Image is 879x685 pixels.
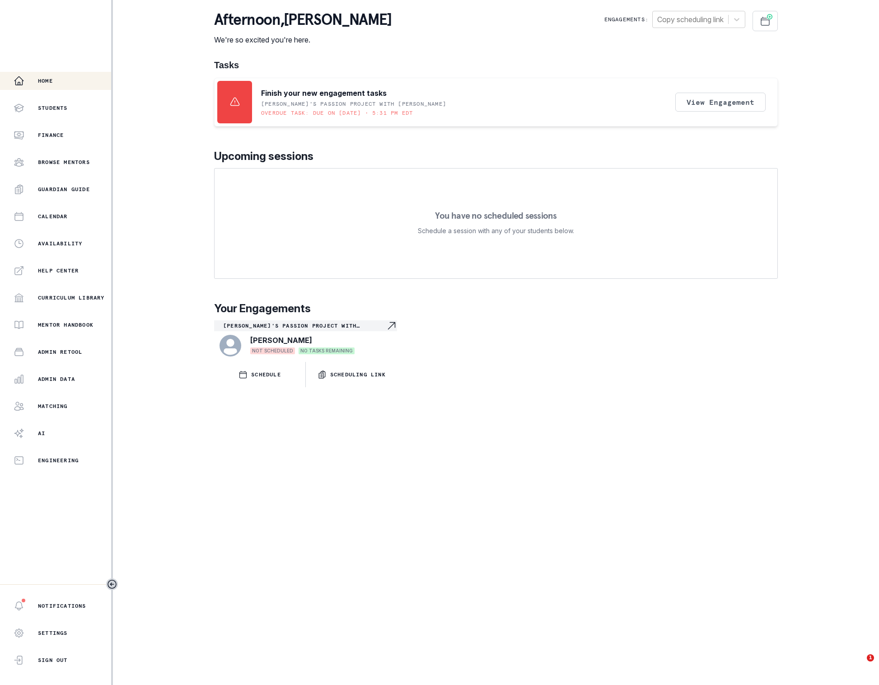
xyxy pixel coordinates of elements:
[214,362,305,387] button: SCHEDULE
[38,602,86,610] p: Notifications
[214,148,778,164] p: Upcoming sessions
[38,77,53,84] p: Home
[38,104,68,112] p: Students
[418,225,574,236] p: Schedule a session with any of your students below.
[753,11,778,31] button: Schedule Sessions
[38,267,79,274] p: Help Center
[261,100,446,108] p: [PERSON_NAME]'s Passion Project with [PERSON_NAME]
[214,11,392,29] p: afternoon , [PERSON_NAME]
[38,321,94,328] p: Mentor Handbook
[299,347,355,354] span: NO TASKS REMAINING
[867,654,874,662] span: 1
[214,34,392,45] p: We're so excited you're here.
[38,240,82,247] p: Availability
[38,375,75,383] p: Admin Data
[261,109,413,117] p: Overdue task: Due on [DATE] • 5:31 PM EDT
[38,294,105,301] p: Curriculum Library
[604,16,649,23] p: Engagements:
[214,300,778,317] p: Your Engagements
[38,159,90,166] p: Browse Mentors
[38,186,90,193] p: Guardian Guide
[675,93,766,112] button: View Engagement
[38,430,45,437] p: AI
[38,457,79,464] p: Engineering
[435,211,556,220] p: You have no scheduled sessions
[38,348,82,356] p: Admin Retool
[38,629,68,637] p: Settings
[38,657,68,664] p: Sign Out
[306,362,397,387] button: Scheduling Link
[386,320,397,331] svg: Navigate to engagement page
[106,578,118,590] button: Toggle sidebar
[250,347,295,354] span: NOT SCHEDULED
[220,335,241,357] svg: avatar
[251,371,281,378] p: SCHEDULE
[38,131,64,139] p: Finance
[38,403,68,410] p: Matching
[250,335,312,346] p: [PERSON_NAME]
[330,371,386,378] p: Scheduling Link
[223,322,386,329] p: [PERSON_NAME]'s Passion Project with [PERSON_NAME]
[261,88,387,99] p: Finish your new engagement tasks
[848,654,870,676] iframe: Intercom live chat
[38,213,68,220] p: Calendar
[214,60,778,70] h1: Tasks
[214,320,397,358] a: [PERSON_NAME]'s Passion Project with [PERSON_NAME]Navigate to engagement page[PERSON_NAME]NOT SCH...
